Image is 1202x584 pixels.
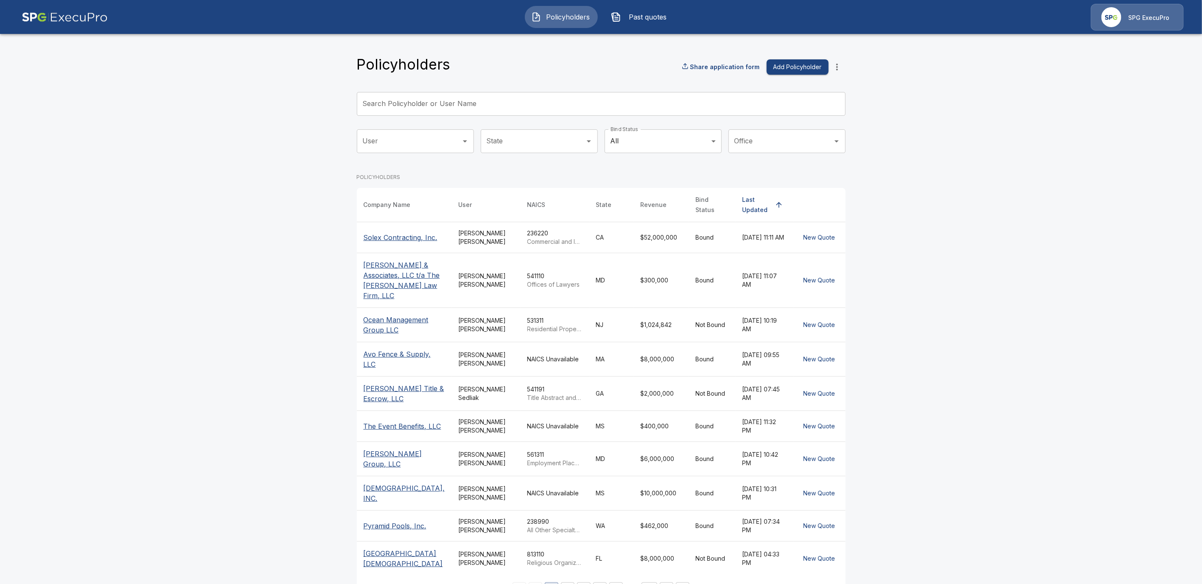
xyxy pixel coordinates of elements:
[689,510,736,541] td: Bound
[459,200,472,210] div: User
[829,59,846,75] button: more
[634,253,689,307] td: $300,000
[831,135,843,147] button: Open
[459,351,514,368] div: [PERSON_NAME] [PERSON_NAME]
[527,238,583,246] p: Commercial and Institutional Building Construction
[364,483,445,503] p: [DEMOGRAPHIC_DATA], INC.
[364,260,445,301] p: [PERSON_NAME] & Associates, LLC t/a The [PERSON_NAME] Law Firm, LLC
[364,232,445,243] p: Solex Contracting, Inc.
[459,485,514,502] div: [PERSON_NAME] [PERSON_NAME]
[736,222,793,253] td: [DATE] 11:11 AM
[364,315,445,335] p: Ocean Management Group LLC
[589,510,634,541] td: WA
[527,316,583,333] div: 531311
[596,200,612,210] div: State
[689,376,736,411] td: Not Bound
[459,229,514,246] div: [PERSON_NAME] [PERSON_NAME]
[605,6,678,28] button: Past quotes IconPast quotes
[736,253,793,307] td: [DATE] 11:07 AM
[583,135,595,147] button: Open
[527,280,583,289] p: Offices of Lawyers
[521,476,589,510] td: NAICS Unavailable
[1128,14,1169,22] p: SPG ExecuPro
[525,6,598,28] button: Policyholders IconPolicyholders
[589,541,634,576] td: FL
[527,450,583,467] div: 561311
[634,307,689,342] td: $1,024,842
[589,342,634,376] td: MA
[521,411,589,441] td: NAICS Unavailable
[689,342,736,376] td: Bound
[800,317,839,333] button: New Quote
[589,411,634,441] td: MS
[527,559,583,567] p: Religious Organizations
[800,230,839,246] button: New Quote
[459,316,514,333] div: [PERSON_NAME] [PERSON_NAME]
[589,476,634,510] td: MS
[527,394,583,402] p: Title Abstract and Settlement Offices
[736,307,793,342] td: [DATE] 10:19 AM
[634,411,689,441] td: $400,000
[589,376,634,411] td: GA
[589,307,634,342] td: NJ
[364,548,445,569] p: [GEOGRAPHIC_DATA][DEMOGRAPHIC_DATA]
[364,421,445,431] p: The Event Benefits, LLC
[364,521,445,531] p: Pyramid Pools, Inc.
[767,59,829,75] button: Add Policyholder
[589,253,634,307] td: MD
[1101,7,1121,27] img: Agency Icon
[736,476,793,510] td: [DATE] 10:31 PM
[641,200,667,210] div: Revenue
[527,459,583,467] p: Employment Placement Agencies
[800,486,839,501] button: New Quote
[634,441,689,476] td: $6,000,000
[527,385,583,402] div: 541191
[689,441,736,476] td: Bound
[459,272,514,289] div: [PERSON_NAME] [PERSON_NAME]
[589,222,634,253] td: CA
[625,12,671,22] span: Past quotes
[800,551,839,567] button: New Quote
[634,222,689,253] td: $52,000,000
[364,449,445,469] p: [PERSON_NAME] Group, LLC
[689,222,736,253] td: Bound
[459,550,514,567] div: [PERSON_NAME] [PERSON_NAME]
[459,418,514,435] div: [PERSON_NAME] [PERSON_NAME]
[689,188,736,222] th: Bind Status
[364,383,445,404] p: [PERSON_NAME] Title & Escrow, LLC
[545,12,591,22] span: Policyholders
[357,173,846,181] p: POLICYHOLDERS
[763,59,829,75] a: Add Policyholder
[689,476,736,510] td: Bound
[527,517,583,534] div: 238990
[800,273,839,288] button: New Quote
[527,550,583,567] div: 813110
[1091,4,1184,31] a: Agency IconSPG ExecuPro
[736,441,793,476] td: [DATE] 10:42 PM
[800,352,839,367] button: New Quote
[357,188,846,576] table: simple table
[736,510,793,541] td: [DATE] 07:34 PM
[690,62,760,71] p: Share application form
[800,518,839,534] button: New Quote
[611,12,621,22] img: Past quotes Icon
[531,12,541,22] img: Policyholders Icon
[527,200,546,210] div: NAICS
[736,342,793,376] td: [DATE] 09:55 AM
[364,349,445,369] p: Avo Fence & Supply, LLC
[527,272,583,289] div: 541110
[689,541,736,576] td: Not Bound
[634,342,689,376] td: $8,000,000
[742,195,771,215] div: Last Updated
[800,419,839,434] button: New Quote
[22,4,108,31] img: AA Logo
[459,385,514,402] div: [PERSON_NAME] Sedliak
[589,441,634,476] td: MD
[459,450,514,467] div: [PERSON_NAME] [PERSON_NAME]
[521,342,589,376] td: NAICS Unavailable
[689,411,736,441] td: Bound
[459,517,514,534] div: [PERSON_NAME] [PERSON_NAME]
[634,510,689,541] td: $462,000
